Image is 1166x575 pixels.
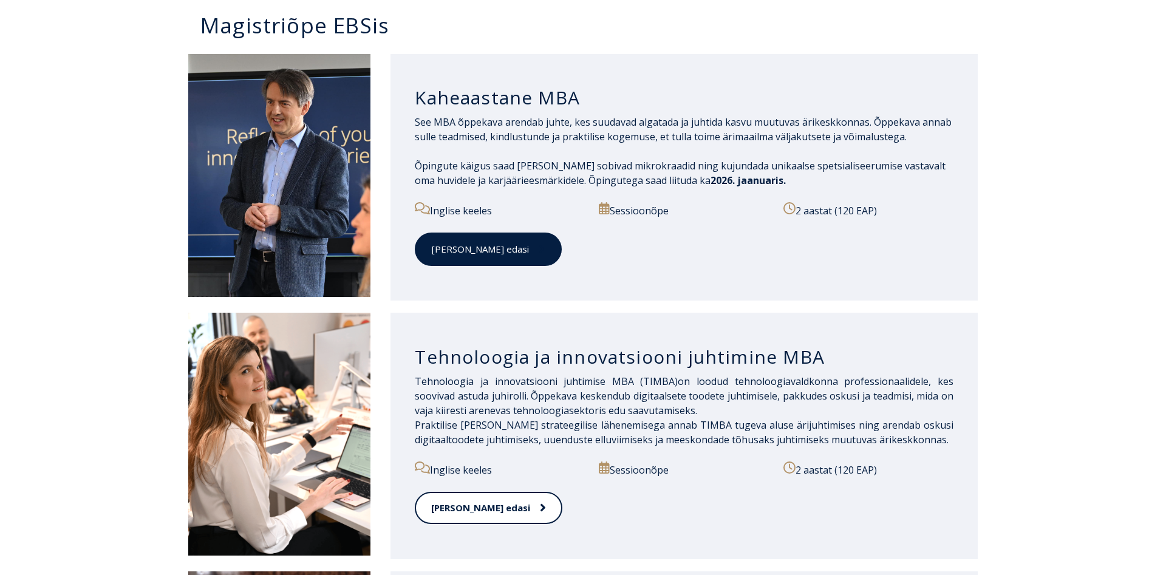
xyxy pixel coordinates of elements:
[188,313,370,556] img: DSC_2558
[188,54,370,297] img: DSC_2098
[415,202,585,218] p: Inglise keeles
[415,233,562,266] a: [PERSON_NAME] edasi
[415,345,953,369] h3: Tehnoloogia ja innovatsiooni juhtimine MBA
[415,418,953,446] span: Praktilise [PERSON_NAME] strateegilise lähenemisega annab TIMBA tugeva aluse ärijuhtimises ning a...
[415,375,678,388] span: Tehnoloogia ja innovatsiooni juhtimise MBA (TIMBA)
[599,461,769,477] p: Sessioonõpe
[599,202,769,218] p: Sessioonõpe
[200,15,978,36] h3: Magistriõpe EBSis
[415,461,585,477] p: Inglise keeles
[415,492,562,524] a: [PERSON_NAME] edasi
[415,158,953,188] p: Õpingute käigus saad [PERSON_NAME] sobivad mikrokraadid ning kujundada unikaalse spetsialiseerumi...
[783,461,953,477] p: 2 aastat (120 EAP)
[711,174,786,187] span: 2026. jaanuaris.
[783,202,953,218] p: 2 aastat (120 EAP)
[415,86,953,109] h3: Kaheaastane MBA
[415,375,953,417] span: on loodud tehnoloogiavaldkonna professionaalidele, kes soovivad astuda juhirolli. Õppekava kesken...
[415,115,953,144] p: See MBA õppekava arendab juhte, kes suudavad algatada ja juhtida kasvu muutuvas ärikeskkonnas. Õp...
